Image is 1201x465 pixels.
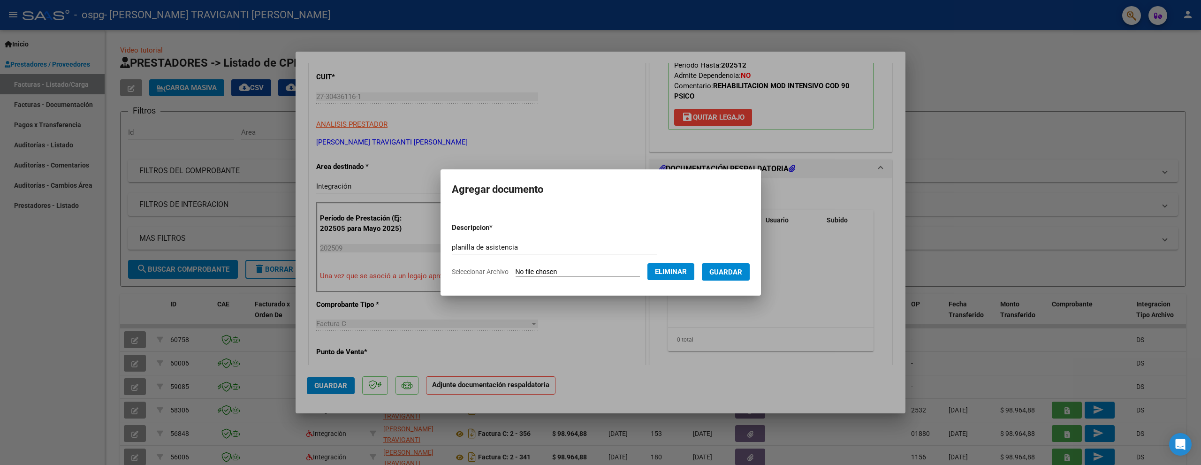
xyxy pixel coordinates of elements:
button: Eliminar [647,263,694,280]
p: Descripcion [452,222,541,233]
span: Guardar [709,268,742,276]
span: Seleccionar Archivo [452,268,509,275]
div: Open Intercom Messenger [1169,433,1192,456]
span: Eliminar [655,267,687,276]
h2: Agregar documento [452,181,750,198]
button: Guardar [702,263,750,281]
